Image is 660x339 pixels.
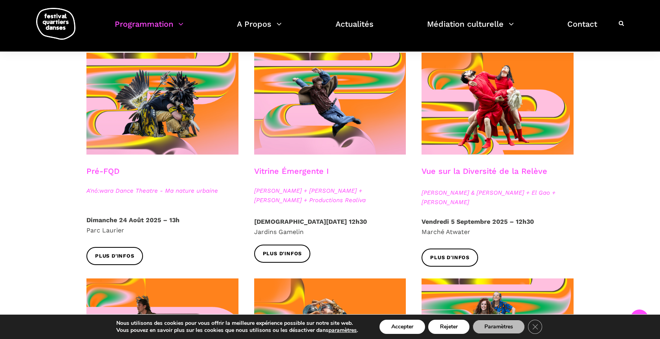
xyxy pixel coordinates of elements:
[328,327,357,334] button: paramètres
[115,17,183,41] a: Programmation
[86,166,119,186] h3: Pré-FQD
[254,186,406,205] span: [PERSON_NAME] + [PERSON_NAME] + [PERSON_NAME] + Productions Realiva
[428,320,469,334] button: Rejeter
[237,17,282,41] a: A Propos
[422,218,534,225] strong: Vendredi 5 Septembre 2025 – 12h30
[86,186,238,195] span: A'nó:wara Dance Theatre - Ma nature urbaine
[422,217,574,237] p: Marché Atwater
[335,17,374,41] a: Actualités
[86,216,180,224] strong: Dimanche 24 Août 2025 – 13h
[254,217,406,237] p: Jardins Gamelin
[116,327,358,334] p: Vous pouvez en savoir plus sur les cookies que nous utilisons ou les désactiver dans .
[528,320,542,334] button: Close GDPR Cookie Banner
[86,247,143,265] a: Plus d'infos
[422,188,574,207] span: [PERSON_NAME] & [PERSON_NAME] + El Gao + [PERSON_NAME]
[263,250,302,258] span: Plus d'infos
[379,320,425,334] button: Accepter
[422,166,547,186] h3: Vue sur la Diversité de la Relève
[254,166,329,186] h3: Vitrine Émergente I
[422,249,478,266] a: Plus d'infos
[430,254,469,262] span: Plus d'infos
[36,8,75,40] img: logo-fqd-med
[116,320,358,327] p: Nous utilisons des cookies pour vous offrir la meilleure expérience possible sur notre site web.
[567,17,597,41] a: Contact
[254,218,367,225] strong: [DEMOGRAPHIC_DATA][DATE] 12h30
[86,215,238,235] p: Parc Laurier
[95,252,134,260] span: Plus d'infos
[254,245,311,262] a: Plus d'infos
[427,17,514,41] a: Médiation culturelle
[473,320,525,334] button: Paramètres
